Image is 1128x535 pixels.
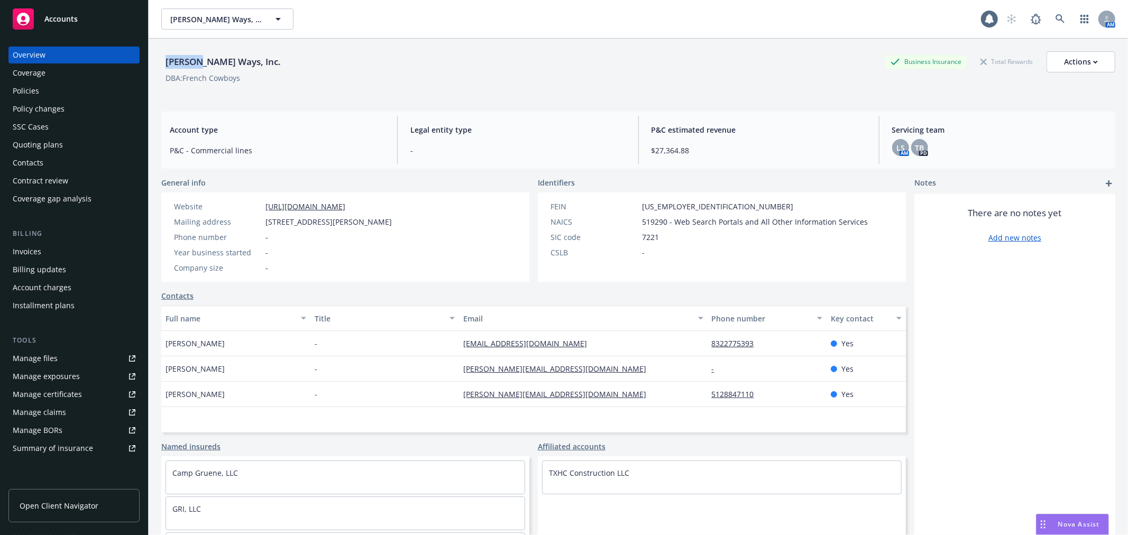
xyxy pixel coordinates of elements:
a: Coverage gap analysis [8,190,140,207]
a: Search [1050,8,1071,30]
span: - [642,247,645,258]
span: Yes [841,363,854,374]
div: Key contact [831,313,890,324]
div: Policies [13,82,39,99]
div: [PERSON_NAME] Ways, Inc. [161,55,285,69]
span: Servicing team [892,124,1107,135]
div: Year business started [174,247,261,258]
span: Legal entity type [410,124,625,135]
button: Email [459,306,707,331]
div: Manage exposures [13,368,80,385]
div: Phone number [712,313,811,324]
a: [EMAIL_ADDRESS][DOMAIN_NAME] [463,338,595,348]
a: Manage BORs [8,422,140,439]
span: [PERSON_NAME] [166,389,225,400]
div: SSC Cases [13,118,49,135]
div: SIC code [551,232,638,243]
span: - [315,363,317,374]
div: FEIN [551,201,638,212]
div: Overview [13,47,45,63]
a: GRI, LLC [172,504,201,514]
a: Account charges [8,279,140,296]
a: Switch app [1074,8,1095,30]
a: [PERSON_NAME][EMAIL_ADDRESS][DOMAIN_NAME] [463,364,655,374]
div: Full name [166,313,295,324]
span: 519290 - Web Search Portals and All Other Information Services [642,216,868,227]
div: Phone number [174,232,261,243]
a: Add new notes [988,232,1041,243]
span: Yes [841,389,854,400]
span: [PERSON_NAME] Ways, Inc. [170,14,262,25]
button: Full name [161,306,310,331]
a: Accounts [8,4,140,34]
a: SSC Cases [8,118,140,135]
a: Billing updates [8,261,140,278]
a: Report a Bug [1025,8,1047,30]
span: Yes [841,338,854,349]
a: Manage certificates [8,386,140,403]
div: Actions [1064,52,1098,72]
a: [URL][DOMAIN_NAME] [265,201,345,211]
div: Contacts [13,154,43,171]
a: Manage exposures [8,368,140,385]
a: - [712,364,723,374]
a: Affiliated accounts [538,441,606,452]
div: Installment plans [13,297,75,314]
button: [PERSON_NAME] Ways, Inc. [161,8,294,30]
span: Open Client Navigator [20,500,98,511]
div: Contract review [13,172,68,189]
div: Quoting plans [13,136,63,153]
div: Email [463,313,691,324]
div: Total Rewards [975,55,1038,68]
div: Billing [8,228,140,239]
span: [US_EMPLOYER_IDENTIFICATION_NUMBER] [642,201,793,212]
div: Coverage gap analysis [13,190,91,207]
span: General info [161,177,206,188]
span: [PERSON_NAME] [166,338,225,349]
div: Drag to move [1037,514,1050,534]
a: Manage files [8,350,140,367]
div: Summary of insurance [13,440,93,457]
div: Manage BORs [13,422,62,439]
div: Manage claims [13,404,66,421]
a: 8322775393 [712,338,763,348]
a: Contacts [8,154,140,171]
a: Overview [8,47,140,63]
a: Invoices [8,243,140,260]
a: Start snowing [1001,8,1022,30]
span: TB [915,142,924,153]
button: Key contact [827,306,906,331]
div: DBA: French Cowboys [166,72,240,84]
a: Contract review [8,172,140,189]
div: Company size [174,262,261,273]
div: Mailing address [174,216,261,227]
span: Accounts [44,15,78,23]
button: Actions [1047,51,1115,72]
a: Policy changes [8,100,140,117]
div: Manage files [13,350,58,367]
div: Title [315,313,444,324]
span: P&C - Commercial lines [170,145,384,156]
span: - [265,247,268,258]
button: Nova Assist [1036,514,1109,535]
span: - [315,338,317,349]
a: [PERSON_NAME][EMAIL_ADDRESS][DOMAIN_NAME] [463,389,655,399]
span: Nova Assist [1058,520,1100,529]
a: Summary of insurance [8,440,140,457]
span: Identifiers [538,177,575,188]
a: 5128847110 [712,389,763,399]
span: - [315,389,317,400]
div: Analytics hub [8,478,140,488]
div: NAICS [551,216,638,227]
span: $27,364.88 [652,145,866,156]
a: Installment plans [8,297,140,314]
span: Account type [170,124,384,135]
div: Invoices [13,243,41,260]
span: LS [896,142,905,153]
a: Policies [8,82,140,99]
span: [STREET_ADDRESS][PERSON_NAME] [265,216,392,227]
a: Coverage [8,64,140,81]
div: Account charges [13,279,71,296]
a: TXHC Construction LLC [549,468,629,478]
